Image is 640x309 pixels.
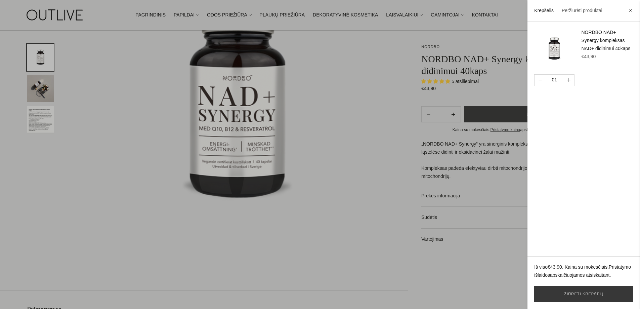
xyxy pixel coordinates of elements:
div: 01 [549,77,560,84]
a: Peržiūrėti produktai [561,8,602,13]
img: nordbo-nad-synergy-outlive_1_200x.png [534,29,574,69]
a: NORDBO NAD+ Synergy kompleksas NAD+ didinimui 40kaps [581,30,630,51]
a: Pristatymo išlaidos [534,264,631,278]
p: Iš viso . Kaina su mokesčiais. apskaičiuojamos atsiskaitant. [534,263,633,279]
a: Krepšelis [534,8,554,13]
span: €43,90 [581,54,596,59]
a: Žiūrėti krepšelį [534,286,633,302]
span: €43,90 [548,264,562,270]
